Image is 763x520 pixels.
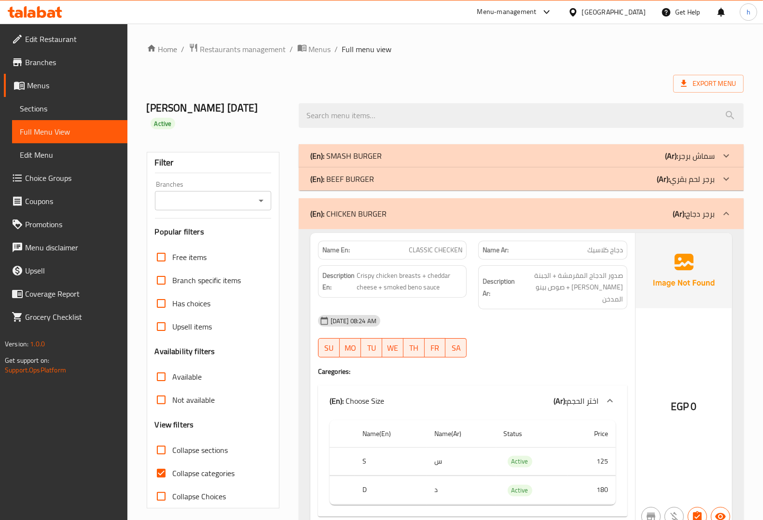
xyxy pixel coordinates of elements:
a: Menu disclaimer [4,236,127,259]
p: Choose Size [330,395,384,407]
button: Open [254,194,268,207]
span: Coverage Report [25,288,120,300]
span: Collapse Choices [173,491,226,502]
th: D [355,476,427,505]
span: Promotions [25,219,120,230]
span: 1.0.0 [30,338,45,350]
span: Crispy chicken breasts + cheddar cheese + smoked beno sauce [357,270,463,293]
div: Active [508,456,532,467]
p: سماش برجر [665,150,715,162]
nav: breadcrumb [147,43,744,55]
td: 125 [568,447,616,476]
table: choices table [330,420,616,505]
div: Menu-management [477,6,537,18]
div: [GEOGRAPHIC_DATA] [582,7,646,17]
button: SU [318,338,340,357]
span: SA [449,341,463,355]
a: Coupons [4,190,127,213]
a: Branches [4,51,127,74]
a: Coverage Report [4,282,127,305]
span: EGP [671,397,689,416]
span: 0 [691,397,697,416]
li: / [335,43,338,55]
h3: View filters [155,419,194,430]
a: Menus [4,74,127,97]
span: Available [173,371,202,383]
span: [DATE] 08:24 AM [327,316,380,326]
a: Promotions [4,213,127,236]
span: Version: [5,338,28,350]
div: Filter [155,152,271,173]
span: Collapse categories [173,467,235,479]
strong: Description Ar: [483,275,515,299]
b: (Ar): [554,394,567,408]
div: (En): Choose Size(Ar):اختر الحجم [318,385,627,416]
button: TH [403,338,425,357]
button: MO [340,338,361,357]
span: Menus [27,80,120,91]
span: Branches [25,56,120,68]
span: FR [429,341,442,355]
b: (En): [330,394,344,408]
h3: Popular filters [155,226,271,237]
span: Menu disclaimer [25,242,120,253]
span: Get support on: [5,354,49,367]
td: د [427,476,496,505]
span: Export Menu [673,75,744,93]
span: TH [407,341,421,355]
strong: Description En: [322,270,355,293]
td: س [427,447,496,476]
div: (En): BEEF BURGER(Ar):برجر لحم بقري [299,167,744,191]
button: FR [425,338,446,357]
span: صدور الدجاج المقرمشة + الجبنة الشيدر + صوص بينو المدخن [517,270,623,305]
th: Price [568,420,616,448]
b: (Ar): [657,172,670,186]
span: WE [386,341,400,355]
p: BEEF BURGER [310,173,374,185]
span: TU [365,341,378,355]
span: Branch specific items [173,274,241,286]
a: Grocery Checklist [4,305,127,328]
span: Active [151,119,176,128]
span: Export Menu [681,78,736,90]
p: SMASH BURGER [310,150,382,162]
h4: Caregories: [318,367,627,376]
span: Grocery Checklist [25,311,120,323]
span: Sections [20,103,120,114]
span: اختر الحجم [567,394,598,408]
span: Active [508,485,532,496]
span: CLASSIC CHECKEN [409,245,462,255]
span: Edit Restaurant [25,33,120,45]
span: Active [508,456,532,467]
b: (En): [310,149,324,163]
b: (En): [310,206,324,221]
th: Status [496,420,568,448]
img: Ae5nvW7+0k+MAAAAAElFTkSuQmCC [636,233,732,308]
span: h [747,7,750,17]
p: برجر دجاج [673,208,715,219]
span: Edit Menu [20,149,120,161]
h3: Availability filters [155,346,215,357]
li: / [290,43,293,55]
a: Support.OpsPlatform [5,364,66,376]
p: برجر لحم بقري [657,173,715,185]
span: دجاج كلاسيك [587,245,623,255]
div: (En): SMASH BURGER(Ar):سماش برجر [318,416,627,517]
input: search [299,103,744,128]
a: Choice Groups [4,166,127,190]
span: Upsell items [173,321,212,332]
span: Coupons [25,195,120,207]
span: Has choices [173,298,211,309]
span: Full Menu View [20,126,120,137]
a: Full Menu View [12,120,127,143]
a: Upsell [4,259,127,282]
button: SA [445,338,467,357]
h2: [PERSON_NAME] [DATE] [147,101,287,130]
div: (En): SMASH BURGER(Ar):سماش برجر [299,144,744,167]
span: MO [344,341,357,355]
span: Menus [309,43,331,55]
th: Name(Ar) [427,420,496,448]
a: Edit Restaurant [4,27,127,51]
a: Sections [12,97,127,120]
strong: Name Ar: [483,245,509,255]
